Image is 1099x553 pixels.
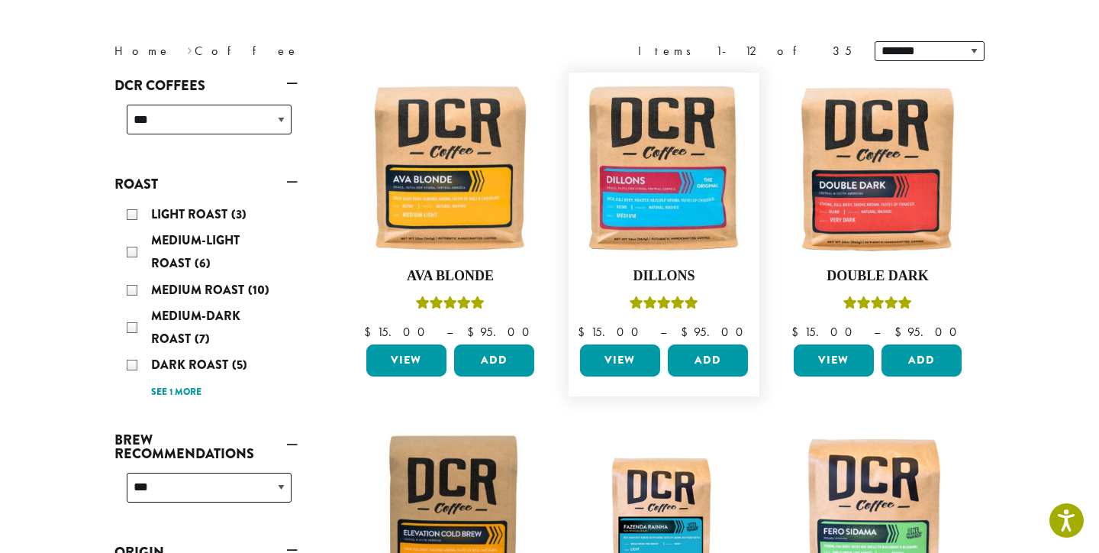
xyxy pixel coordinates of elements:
span: $ [681,324,694,340]
span: (3) [231,205,247,223]
bdi: 95.00 [467,324,537,340]
a: View [794,344,874,377]
a: Roast [114,171,298,197]
span: (5) [232,356,247,374]
a: DillonsRated 5.00 out of 5 [576,80,752,338]
bdi: 15.00 [791,324,859,340]
img: Dillons-12oz-300x300.jpg [576,80,752,256]
span: – [874,324,880,340]
div: Items 1-12 of 35 [638,42,852,60]
img: Ava-Blonde-12oz-1-300x300.jpg [363,80,538,256]
button: Add [668,344,748,377]
span: Medium Roast [151,281,248,299]
span: › [187,37,192,60]
div: Rated 4.50 out of 5 [843,294,912,317]
a: See 1 more [151,385,201,400]
bdi: 15.00 [578,324,646,340]
span: $ [467,324,480,340]
span: – [660,324,666,340]
bdi: 15.00 [364,324,432,340]
span: $ [364,324,377,340]
span: (6) [195,254,211,272]
button: Add [454,344,534,377]
button: Add [881,344,962,377]
a: Home [114,43,171,59]
div: Rated 5.00 out of 5 [416,294,485,317]
h4: Double Dark [790,268,965,285]
span: $ [791,324,804,340]
span: Light Roast [151,205,231,223]
bdi: 95.00 [894,324,964,340]
span: $ [894,324,907,340]
a: Brew Recommendations [114,427,298,467]
div: Rated 5.00 out of 5 [630,294,698,317]
span: (7) [195,330,210,348]
h4: Ava Blonde [363,268,538,285]
span: Medium-Dark Roast [151,307,240,348]
h4: Dillons [576,268,752,285]
div: Brew Recommendations [114,467,298,521]
div: DCR Coffees [114,99,298,153]
a: Ava BlondeRated 5.00 out of 5 [363,80,538,338]
span: – [446,324,453,340]
a: DCR Coffees [114,73,298,99]
span: Dark Roast [151,356,232,374]
a: View [366,344,446,377]
img: Double-Dark-12oz-300x300.jpg [790,80,965,256]
span: $ [578,324,591,340]
a: View [580,344,660,377]
nav: Breadcrumb [114,42,527,60]
span: (10) [248,281,269,299]
span: Medium-Light Roast [151,231,240,272]
div: Roast [114,197,298,409]
bdi: 95.00 [681,324,750,340]
a: Double DarkRated 4.50 out of 5 [790,80,965,338]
